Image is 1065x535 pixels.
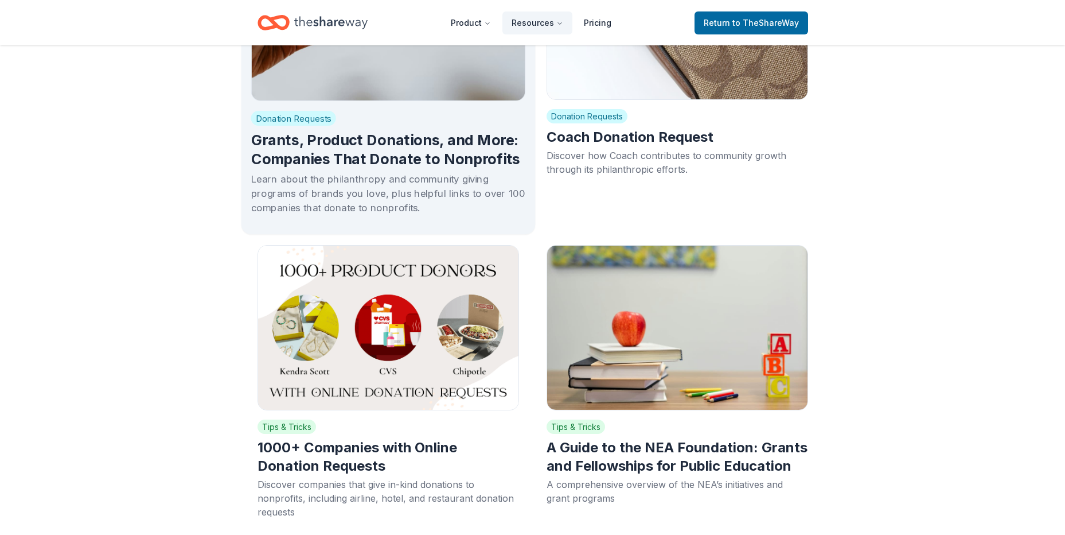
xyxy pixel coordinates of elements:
[258,9,368,36] a: Home
[704,16,799,30] span: Return
[502,11,572,34] button: Resources
[547,128,808,146] h2: Coach Donation Request
[575,11,621,34] a: Pricing
[547,420,605,434] span: Tips & Tricks
[258,439,519,475] h2: 1000+ Companies with Online Donation Requests
[547,109,627,123] span: Donation Requests
[442,9,621,36] nav: Main
[732,18,799,28] span: to TheShareWay
[251,131,525,169] h2: Grants, Product Donations, and More: Companies That Donate to Nonprofits
[258,420,316,434] span: Tips & Tricks
[442,11,500,34] button: Product
[547,439,808,475] h2: A Guide to the NEA Foundation: Grants and Fellowships for Public Education
[258,478,519,519] div: Discover companies that give in-kind donations to nonprofits, including airline, hotel, and resta...
[258,245,519,410] img: Cover photo for blog post
[251,172,525,215] div: Learn about the philanthropy and community giving programs of brands you love, plus helpful links...
[547,245,808,410] img: Cover photo for blog post
[695,11,808,34] a: Returnto TheShareWay
[547,478,808,505] div: A comprehensive overview of the NEA’s initiatives and grant programs
[251,111,336,126] span: Donation Requests
[547,149,808,176] div: Discover how Coach contributes to community growth through its philanthropic efforts.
